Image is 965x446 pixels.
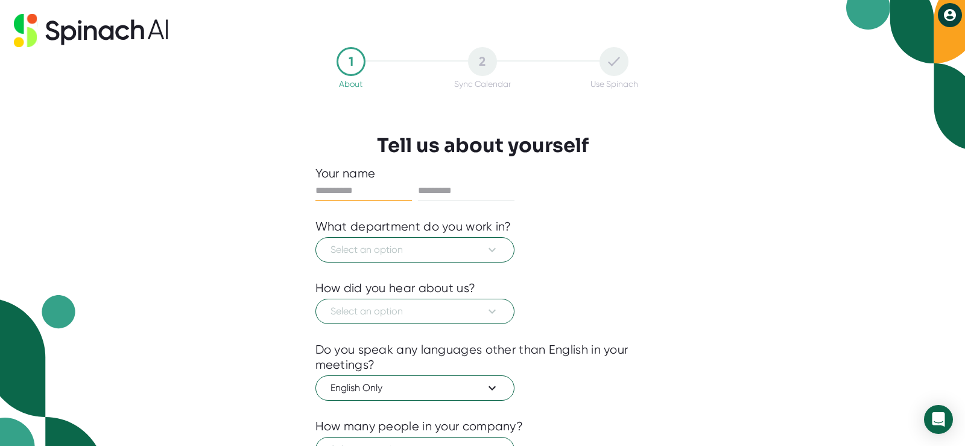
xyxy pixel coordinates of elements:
[377,134,589,157] h3: Tell us about yourself
[454,79,511,89] div: Sync Calendar
[315,419,524,434] div: How many people in your company?
[331,381,499,395] span: English Only
[315,281,476,296] div: How did you hear about us?
[315,219,511,234] div: What department do you work in?
[339,79,362,89] div: About
[315,237,514,263] button: Select an option
[331,243,499,257] span: Select an option
[331,304,499,319] span: Select an option
[590,79,638,89] div: Use Spinach
[315,342,650,372] div: Do you speak any languages other than English in your meetings?
[468,47,497,76] div: 2
[924,405,953,434] div: Open Intercom Messenger
[337,47,365,76] div: 1
[315,375,514,401] button: English Only
[315,299,514,324] button: Select an option
[315,166,650,181] div: Your name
